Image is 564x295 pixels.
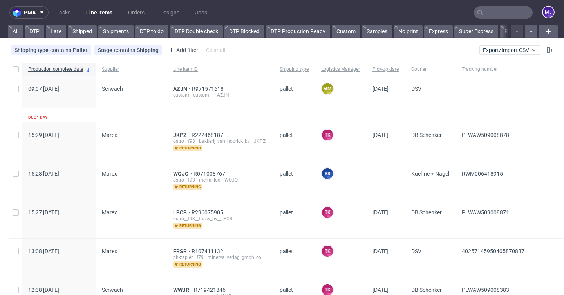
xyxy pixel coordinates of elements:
a: No print [394,25,423,38]
a: JKPZ [173,132,192,138]
span: contains [114,47,137,53]
span: Logistics Manager [321,66,360,73]
span: DSV [411,248,449,268]
figcaption: TK [322,207,333,218]
span: RWM006418915 [462,171,503,177]
a: All [8,25,23,38]
div: ostro__f93__mermillod__WQJO [173,177,267,183]
img: logo [13,8,24,17]
figcaption: TK [322,130,333,140]
a: Orders [123,6,149,19]
a: R719421846 [194,287,227,293]
span: 12:38 [DATE] [28,287,59,293]
a: DTP Double check [170,25,223,38]
span: pallet [280,86,309,98]
a: Samples [362,25,392,38]
a: R971571618 [192,86,225,92]
div: Pallet [73,47,88,53]
a: Super Express [454,25,498,38]
span: Marex [102,132,117,138]
span: 15:28 [DATE] [28,171,59,177]
span: pallet [280,248,309,268]
a: FRSR [173,248,192,254]
a: DTP Blocked [224,25,264,38]
span: [DATE] [372,287,389,293]
span: returning [173,145,202,151]
a: WWJR [173,287,194,293]
a: AZJN [173,86,192,92]
span: Export/Import CSV [483,47,537,53]
a: WQJO [173,171,193,177]
span: returning [173,261,202,268]
a: R296075905 [192,209,225,216]
span: pma [24,10,36,15]
div: ostro__f93__fassy_bv__LBCB [173,216,267,222]
span: Serwach [102,287,123,293]
a: R222468187 [192,132,225,138]
a: R107411132 [192,248,225,254]
span: [DATE] [372,132,389,138]
span: Supplier [102,66,161,73]
span: PLWAW509008878 [462,132,509,138]
span: 15:29 [DATE] [28,132,59,138]
span: [DATE] [372,248,389,254]
a: R071008767 [193,171,227,177]
div: Add filter [165,44,200,56]
span: 15:27 [DATE] [28,209,59,216]
span: Shipping type [14,47,50,53]
span: DB Schenker [411,132,449,151]
a: Custom [332,25,360,38]
a: Tasks [52,6,75,19]
div: ph-zapier__f79__minerva_verlag_gmbh_co_kg__FRSR [173,254,267,261]
span: - [372,171,399,190]
span: DSV [411,86,449,98]
span: pallet [280,209,309,229]
span: PLWAW509008383 [462,287,509,293]
span: Serwach [102,86,123,92]
a: Late [46,25,66,38]
figcaption: MM [322,83,333,94]
span: Line item ID [173,66,267,73]
a: DTP to do [135,25,168,38]
span: Production complete date [28,66,83,73]
span: Pick-up date [372,66,399,73]
span: returning [173,223,202,229]
span: 09:07 [DATE] [28,86,59,92]
button: pma [9,6,49,19]
div: custom__custom____AZJN [173,92,267,98]
div: Clear all [204,45,227,56]
span: 40257145950405870837 [462,248,524,254]
span: returning [173,184,202,190]
a: DTP [25,25,44,38]
span: Courier [411,66,449,73]
span: Marex [102,171,117,177]
span: Shipping type [280,66,309,73]
a: DTP Production Ready [266,25,330,38]
span: DB Schenker [411,209,449,229]
span: Kuehne + Nagel [411,171,449,190]
span: [DATE] [372,209,389,216]
figcaption: MJ [543,7,554,18]
a: LBCB [173,209,192,216]
span: 13:08 [DATE] [28,248,59,254]
a: Shipments [98,25,134,38]
button: Export/Import CSV [479,45,540,55]
a: Jobs [190,6,212,19]
span: pallet [280,132,309,151]
figcaption: SS [322,168,333,179]
span: pallet [280,171,309,190]
span: Stage [98,47,114,53]
div: ostro__f93__bakkerij_van_hoorick_bv__JKPZ [173,138,267,144]
a: Reprint [500,25,527,38]
span: contains [50,47,73,53]
a: Express [424,25,453,38]
div: Shipping [137,47,159,53]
